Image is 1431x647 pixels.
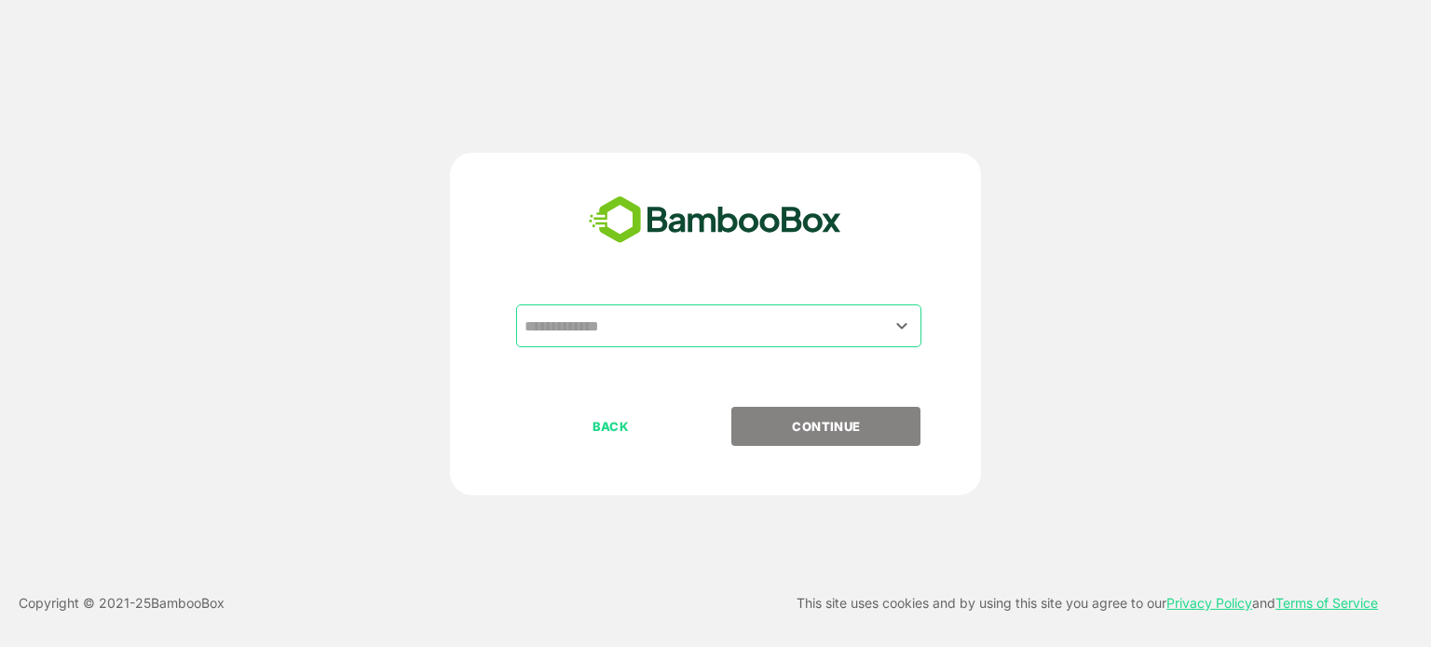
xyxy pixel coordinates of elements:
img: bamboobox [579,190,852,251]
button: Open [890,313,915,338]
button: CONTINUE [731,407,920,446]
p: CONTINUE [733,416,920,437]
p: BACK [518,416,704,437]
p: Copyright © 2021- 25 BambooBox [19,592,225,614]
a: Terms of Service [1275,595,1378,611]
a: Privacy Policy [1166,595,1252,611]
p: This site uses cookies and by using this site you agree to our and [797,592,1378,614]
button: BACK [516,407,705,446]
